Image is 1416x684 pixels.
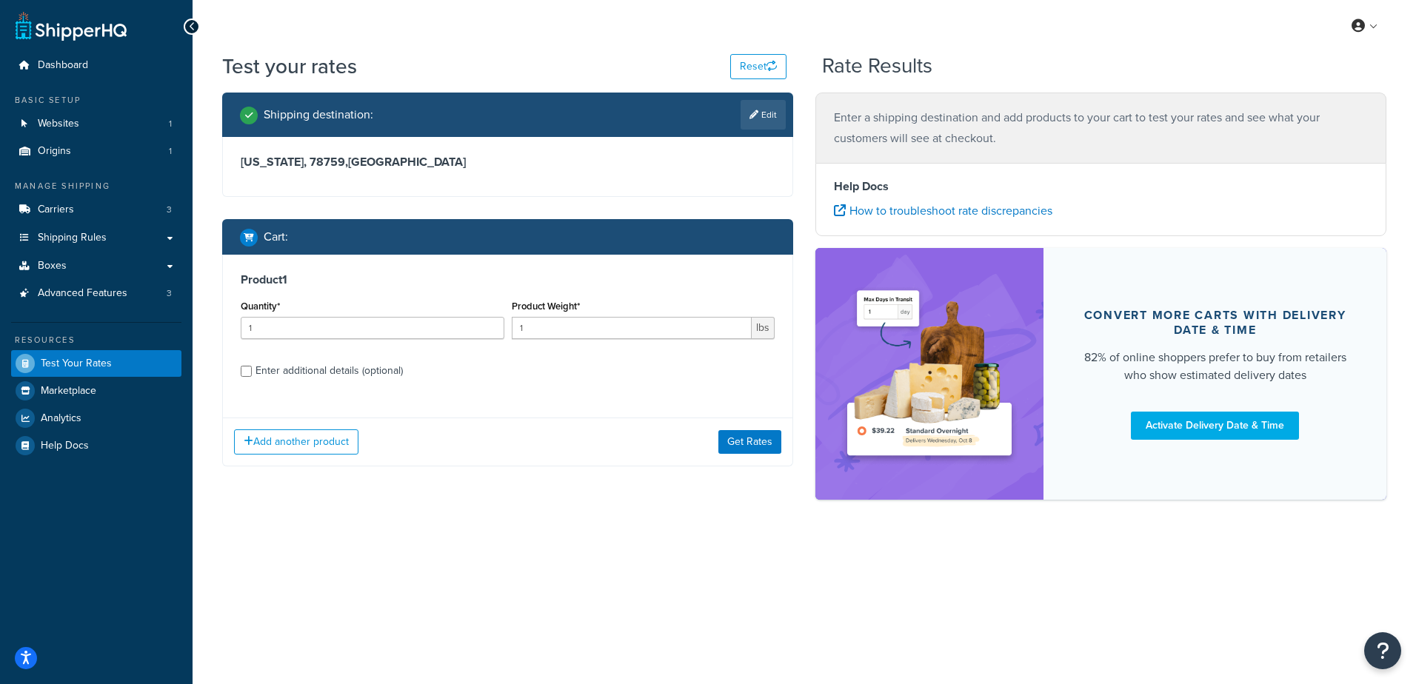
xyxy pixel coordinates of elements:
a: Boxes [11,252,181,280]
input: 0.00 [512,317,752,339]
li: Origins [11,138,181,165]
div: Enter additional details (optional) [256,361,403,381]
button: Get Rates [718,430,781,454]
span: 1 [169,145,172,158]
span: Marketplace [41,385,96,398]
button: Add another product [234,429,358,455]
div: Convert more carts with delivery date & time [1079,308,1351,338]
span: Carriers [38,204,74,216]
span: 3 [167,204,172,216]
p: Enter a shipping destination and add products to your cart to test your rates and see what your c... [834,107,1368,149]
h2: Rate Results [822,55,932,78]
span: Websites [38,118,79,130]
h1: Test your rates [222,52,357,81]
input: 0 [241,317,504,339]
h3: [US_STATE], 78759 , [GEOGRAPHIC_DATA] [241,155,775,170]
button: Open Resource Center [1364,632,1401,669]
span: Help Docs [41,440,89,452]
a: Origins1 [11,138,181,165]
div: Resources [11,334,181,346]
input: Enter additional details (optional) [241,366,252,377]
div: Basic Setup [11,94,181,107]
span: lbs [752,317,775,339]
span: Test Your Rates [41,358,112,370]
span: Analytics [41,412,81,425]
a: Test Your Rates [11,350,181,377]
li: Carriers [11,196,181,224]
button: Reset [730,54,787,79]
span: Origins [38,145,71,158]
a: Carriers3 [11,196,181,224]
a: Shipping Rules [11,224,181,252]
div: 82% of online shoppers prefer to buy from retailers who show estimated delivery dates [1079,349,1351,384]
label: Quantity* [241,301,280,312]
a: Help Docs [11,432,181,459]
span: 1 [169,118,172,130]
a: Edit [741,100,786,130]
li: Websites [11,110,181,138]
img: feature-image-ddt-36eae7f7280da8017bfb280eaccd9c446f90b1fe08728e4019434db127062ab4.png [838,270,1021,477]
a: Analytics [11,405,181,432]
h2: Cart : [264,230,288,244]
h3: Product 1 [241,272,775,287]
a: Dashboard [11,52,181,79]
a: Advanced Features3 [11,280,181,307]
div: Manage Shipping [11,180,181,192]
a: Websites1 [11,110,181,138]
span: Shipping Rules [38,232,107,244]
span: Dashboard [38,59,88,72]
a: Marketplace [11,378,181,404]
h4: Help Docs [834,178,1368,195]
span: 3 [167,287,172,300]
a: How to troubleshoot rate discrepancies [834,202,1052,219]
h2: Shipping destination : [264,108,373,121]
label: Product Weight* [512,301,580,312]
li: Advanced Features [11,280,181,307]
a: Activate Delivery Date & Time [1131,412,1299,440]
span: Advanced Features [38,287,127,300]
span: Boxes [38,260,67,272]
